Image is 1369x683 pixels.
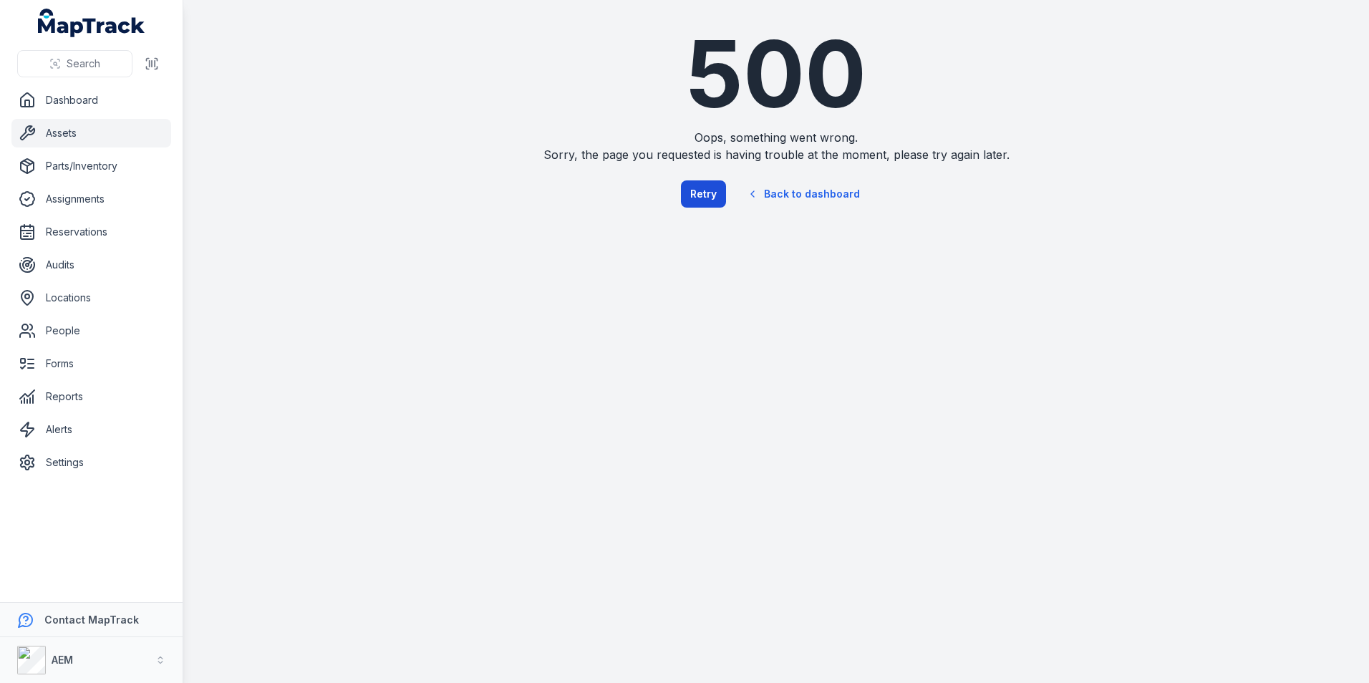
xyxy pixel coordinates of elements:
[513,29,1040,120] h1: 500
[38,9,145,37] a: MapTrack
[735,178,872,210] a: Back to dashboard
[11,251,171,279] a: Audits
[11,415,171,444] a: Alerts
[11,448,171,477] a: Settings
[11,316,171,345] a: People
[11,284,171,312] a: Locations
[11,349,171,378] a: Forms
[67,57,100,71] span: Search
[11,382,171,411] a: Reports
[11,86,171,115] a: Dashboard
[52,654,73,666] strong: AEM
[11,185,171,213] a: Assignments
[11,119,171,147] a: Assets
[513,129,1040,146] span: Oops, something went wrong.
[44,614,139,626] strong: Contact MapTrack
[681,180,726,208] button: Retry
[513,146,1040,163] span: Sorry, the page you requested is having trouble at the moment, please try again later.
[11,218,171,246] a: Reservations
[11,152,171,180] a: Parts/Inventory
[17,50,132,77] button: Search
